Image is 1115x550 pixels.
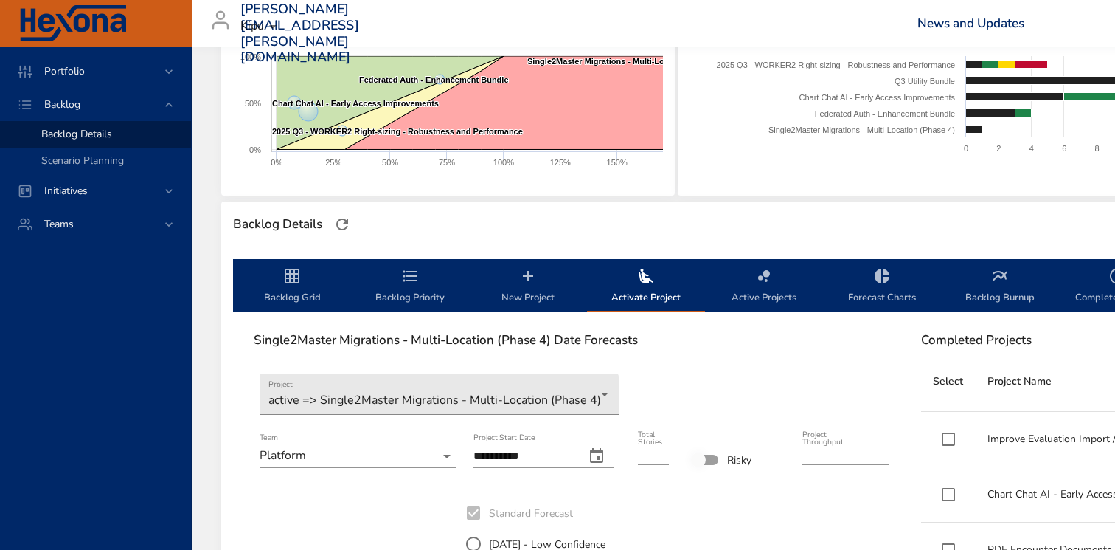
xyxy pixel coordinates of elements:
span: Teams [32,217,86,231]
text: 6 [1063,144,1067,153]
text: Federated Auth - Enhancement Bundle [815,109,955,118]
span: Forecast Charts [832,267,932,306]
span: Standard Forecast [489,506,573,521]
text: 75% [439,158,455,167]
text: Chart Chat AI - Early Access Improvements [272,99,439,108]
span: Scenario Planning [41,154,124,168]
button: change date [579,439,614,474]
text: 50% [245,99,261,108]
a: News and Updates [917,15,1024,32]
label: Project Start Date [473,434,535,442]
button: Refresh Page [331,213,353,236]
text: 0 [964,144,968,153]
span: Backlog Details [41,127,112,141]
text: 2 [997,144,1001,153]
div: Kipu [240,15,282,38]
span: Backlog Burnup [950,267,1050,306]
text: 150% [607,158,628,167]
img: Hexona [18,5,128,42]
span: Activate Project [596,267,696,306]
span: Portfolio [32,64,97,78]
text: Q3 Utility Bundle [895,77,955,86]
text: Chart Chat AI - Early Access Improvements [799,93,956,102]
h3: [PERSON_NAME][EMAIL_ADDRESS][PERSON_NAME][DOMAIN_NAME] [240,1,359,65]
span: Backlog Grid [242,267,342,306]
text: Single2Master Migrations - Multi-Location (Phase 4) [527,57,726,66]
span: Initiatives [32,184,100,198]
text: 4 [1029,144,1034,153]
text: 25% [325,158,341,167]
span: Risky [727,453,751,468]
text: 0% [249,145,261,154]
label: Team [260,434,278,442]
text: Federated Auth - Enhancement Bundle [359,75,509,84]
th: Select [921,352,976,412]
text: 125% [550,158,571,167]
text: 2025 Q3 - WORKER2 Right-sizing - Robustness and Performance [717,61,955,69]
span: Backlog [32,97,92,111]
span: Active Projects [714,267,814,306]
text: 50% [382,158,398,167]
text: 8 [1095,144,1100,153]
text: 2025 Q3 - WORKER2 Right-sizing - Robustness and Performance [272,127,523,136]
text: 0% [271,158,282,167]
text: Single2Master Migrations - Multi-Location (Phase 4) [768,126,955,134]
div: Platform [260,444,456,468]
span: New Project [478,267,578,306]
div: active => Single2Master Migrations - Multi-Location (Phase 4) [260,374,619,415]
span: Backlog Priority [360,267,460,306]
text: 100% [493,158,514,167]
div: Backlog Details [229,213,327,236]
h6: Single2Master Migrations - Multi-Location (Phase 4) Date Forecasts [254,333,889,348]
label: Project Throughput [802,431,867,447]
label: Total Stories [638,431,662,447]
